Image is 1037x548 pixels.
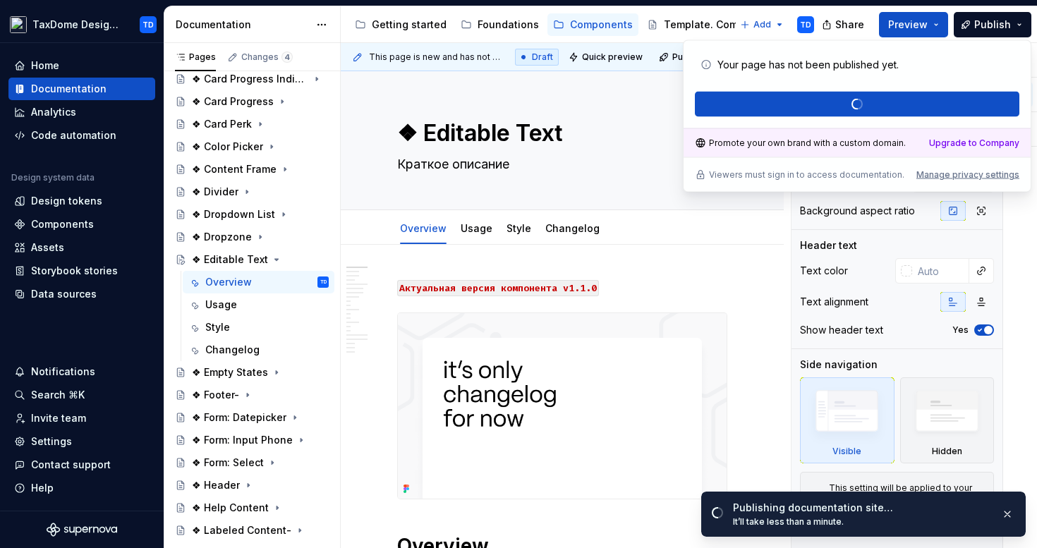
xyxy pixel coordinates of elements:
[800,358,878,372] div: Side navigation
[169,203,334,226] a: ❖ Dropdown List
[8,260,155,282] a: Storybook stories
[169,248,334,271] a: ❖ Editable Text
[192,185,238,199] div: ❖ Divider
[709,169,904,181] p: Viewers must sign in to access documentation.
[507,222,531,234] a: Style
[641,13,779,36] a: Template. Component
[31,194,102,208] div: Design tokens
[169,158,334,181] a: ❖ Content Frame
[8,213,155,236] a: Components
[8,384,155,406] button: Search ⌘K
[888,18,928,32] span: Preview
[31,287,97,301] div: Data sources
[349,11,733,39] div: Page tree
[169,451,334,474] a: ❖ Form: Select
[540,213,605,243] div: Changelog
[461,222,492,234] a: Usage
[8,101,155,123] a: Analytics
[169,113,334,135] a: ❖ Card Perk
[31,434,72,449] div: Settings
[176,18,309,32] div: Documentation
[916,169,1019,181] button: Manage privacy settings
[281,51,293,63] span: 4
[192,230,252,244] div: ❖ Dropzone
[501,213,537,243] div: Style
[205,275,252,289] div: Overview
[169,406,334,429] a: ❖ Form: Datepicker
[320,275,327,289] div: TD
[8,54,155,77] a: Home
[800,238,857,252] div: Header text
[169,361,334,384] a: ❖ Empty States
[31,217,94,231] div: Components
[192,388,239,402] div: ❖ Footer-
[32,18,123,32] div: TaxDome Design System
[192,95,274,109] div: ❖ Card Progress
[8,407,155,430] a: Invite team
[169,429,334,451] a: ❖ Form: Input Phone
[672,51,741,63] span: Publish changes
[369,51,504,63] span: This page is new and has not been published yet.
[394,213,452,243] div: Overview
[800,323,883,337] div: Show header text
[192,207,275,221] div: ❖ Dropdown List
[8,190,155,212] a: Design tokens
[8,430,155,453] a: Settings
[183,271,334,293] a: OverviewTD
[547,13,638,36] a: Components
[8,453,155,476] button: Contact support
[545,222,600,234] a: Changelog
[169,90,334,113] a: ❖ Card Progress
[394,153,724,176] textarea: Краткое описание
[932,446,962,457] div: Hidden
[570,18,633,32] div: Components
[372,18,447,32] div: Getting started
[974,18,1011,32] span: Publish
[8,283,155,305] a: Data sources
[169,384,334,406] a: ❖ Footer-
[192,162,277,176] div: ❖ Content Frame
[192,433,293,447] div: ❖ Form: Input Phone
[8,477,155,499] button: Help
[11,172,95,183] div: Design system data
[205,298,237,312] div: Usage
[952,324,969,336] label: Yes
[169,181,334,203] a: ❖ Divider
[31,481,54,495] div: Help
[532,51,553,63] span: Draft
[695,138,906,149] div: Promote your own brand with a custom domain.
[394,116,724,150] textarea: ❖ Editable Text
[31,105,76,119] div: Analytics
[832,446,861,457] div: Visible
[736,15,789,35] button: Add
[800,264,848,278] div: Text color
[655,47,747,67] button: Publish changes
[192,72,308,86] div: ❖ Card Progress Indicator-
[835,18,864,32] span: Share
[10,16,27,33] img: da704ea1-22e8-46cf-95f8-d9f462a55abe.png
[478,18,539,32] div: Foundations
[192,501,269,515] div: ❖ Help Content
[31,264,118,278] div: Storybook stories
[800,19,811,30] div: TD
[241,51,293,63] div: Changes
[175,51,216,63] div: Pages
[929,138,1019,149] a: Upgrade to Company
[169,474,334,497] a: ❖ Header
[3,9,161,39] button: TaxDome Design SystemTD
[31,388,85,402] div: Search ⌘K
[205,343,260,357] div: Changelog
[31,365,95,379] div: Notifications
[717,58,899,72] p: Your page has not been published yet.
[8,236,155,259] a: Assets
[169,68,334,90] a: ❖ Card Progress Indicator-
[455,13,545,36] a: Foundations
[47,523,117,537] a: Supernova Logo
[8,360,155,383] button: Notifications
[912,258,969,284] input: Auto
[205,320,230,334] div: Style
[349,13,452,36] a: Getting started
[800,295,868,309] div: Text alignment
[31,128,116,142] div: Code automation
[8,124,155,147] a: Code automation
